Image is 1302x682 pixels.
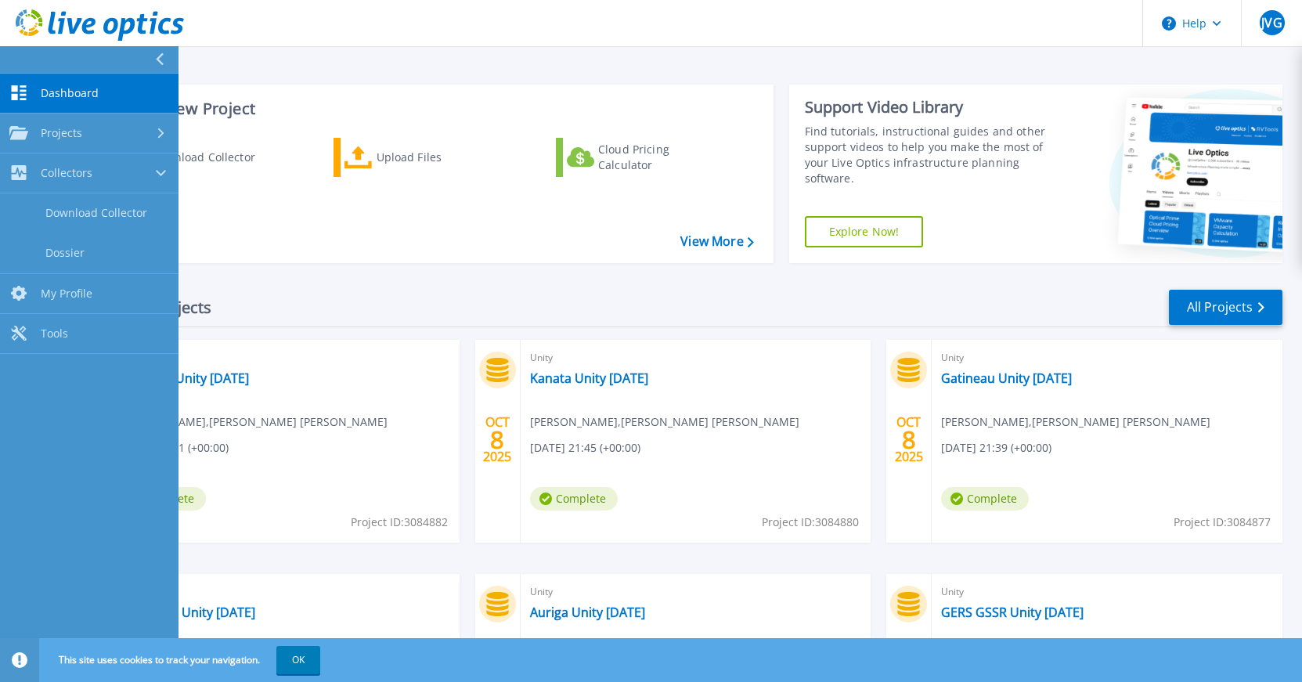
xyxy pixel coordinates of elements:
span: Unity [941,583,1273,601]
span: Unity [118,583,450,601]
a: Explore Now! [805,216,924,247]
span: Projects [41,126,82,140]
span: [PERSON_NAME] , [PERSON_NAME] [PERSON_NAME] [118,413,388,431]
a: Auriga Unity [DATE] [530,604,645,620]
span: [DATE] 21:45 (+00:00) [530,439,640,456]
div: OCT 2025 [482,411,512,468]
span: JVG [1261,16,1282,29]
h3: Start a New Project [111,100,753,117]
span: This site uses cookies to track your navigation. [43,646,320,674]
a: Upload Files [334,138,508,177]
div: Download Collector [151,142,276,173]
span: [PERSON_NAME] , [PERSON_NAME] [PERSON_NAME] [530,413,799,431]
a: GERS GSSR Unity [DATE] [941,604,1084,620]
span: [DATE] 21:39 (+00:00) [941,439,1051,456]
div: Support Video Library [805,97,1055,117]
div: Cloud Pricing Calculator [598,142,723,173]
span: Unity [530,583,862,601]
span: Unity [530,349,862,366]
div: Find tutorials, instructional guides and other support videos to help you make the most of your L... [805,124,1055,186]
span: Unity [118,349,450,366]
a: Download Collector [111,138,286,177]
a: Kanata Unity [DATE] [530,370,648,386]
div: Upload Files [377,142,502,173]
span: [PERSON_NAME] , [PERSON_NAME] [PERSON_NAME] [941,413,1210,431]
span: Tools [41,327,68,341]
span: Complete [530,487,618,511]
span: Project ID: 3084880 [762,514,859,531]
span: 8 [902,433,916,446]
a: Brampton Unity [DATE] [118,604,255,620]
a: View More [680,234,753,249]
div: OCT 2025 [894,411,924,468]
a: Gatineau Unity [DATE] [941,370,1072,386]
span: Project ID: 3084882 [351,514,448,531]
a: All Projects [1169,290,1282,325]
span: Project ID: 3084877 [1174,514,1271,531]
span: Complete [941,487,1029,511]
button: OK [276,646,320,674]
span: My Profile [41,287,92,301]
span: 8 [490,433,504,446]
span: Collectors [41,166,92,180]
span: Unity [941,349,1273,366]
a: Cloud Pricing Calculator [556,138,730,177]
a: Montreal Unity [DATE] [118,370,249,386]
span: Dashboard [41,86,99,100]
